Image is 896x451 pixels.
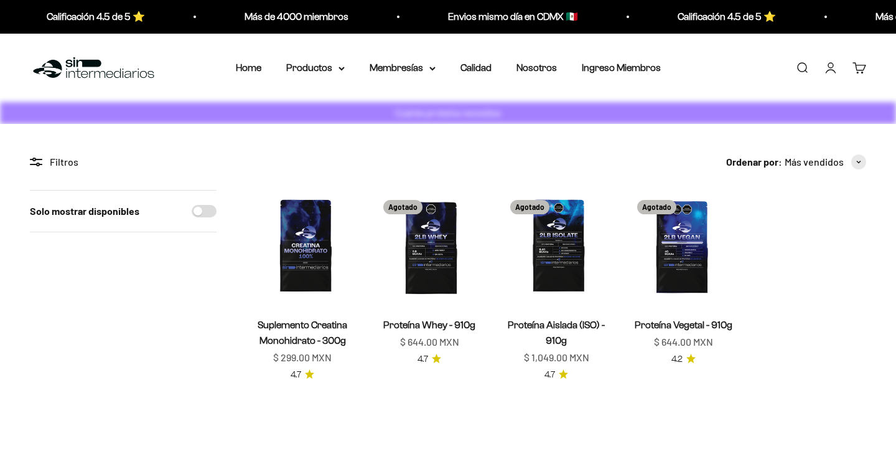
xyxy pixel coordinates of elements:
[635,320,732,330] a: Proteína Vegetal - 910g
[291,368,314,382] a: 4.74.7 de 5.0 estrellas
[726,154,782,170] span: Ordenar por:
[516,62,557,73] a: Nosotros
[291,368,301,382] span: 4.7
[460,62,492,73] a: Calidad
[30,154,217,170] div: Filtros
[286,60,345,76] summary: Productos
[370,60,436,76] summary: Membresías
[654,334,713,350] sale-price: $ 644.00 MXN
[236,62,261,73] a: Home
[258,320,347,346] a: Suplemento Creatina Monohidrato - 300g
[785,154,844,170] span: Más vendidos
[418,353,441,366] a: 4.74.7 de 5.0 estrellas
[241,11,345,22] a: Más de 4000 miembros
[785,154,866,170] button: Más vendidos
[671,353,696,366] a: 4.24.2 de 5.0 estrellas
[674,11,773,22] a: Calificación 4.5 de 5 ⭐️
[671,353,683,366] span: 4.2
[544,368,555,382] span: 4.7
[508,320,605,346] a: Proteína Aislada (ISO) - 910g
[418,353,428,366] span: 4.7
[524,349,589,366] sale-price: $ 1,049.00 MXN
[30,203,139,219] label: Solo mostrar disponibles
[544,368,568,382] a: 4.74.7 de 5.0 estrellas
[44,11,142,22] a: Calificación 4.5 de 5 ⭐️
[383,320,475,330] a: Proteína Whey - 910g
[392,105,504,121] p: Cuánta proteína necesitas
[445,11,575,22] a: Envios mismo día en CDMX 🇲🇽
[273,349,332,366] sale-price: $ 299.00 MXN
[582,62,661,73] a: Ingreso Miembros
[400,334,459,350] sale-price: $ 644.00 MXN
